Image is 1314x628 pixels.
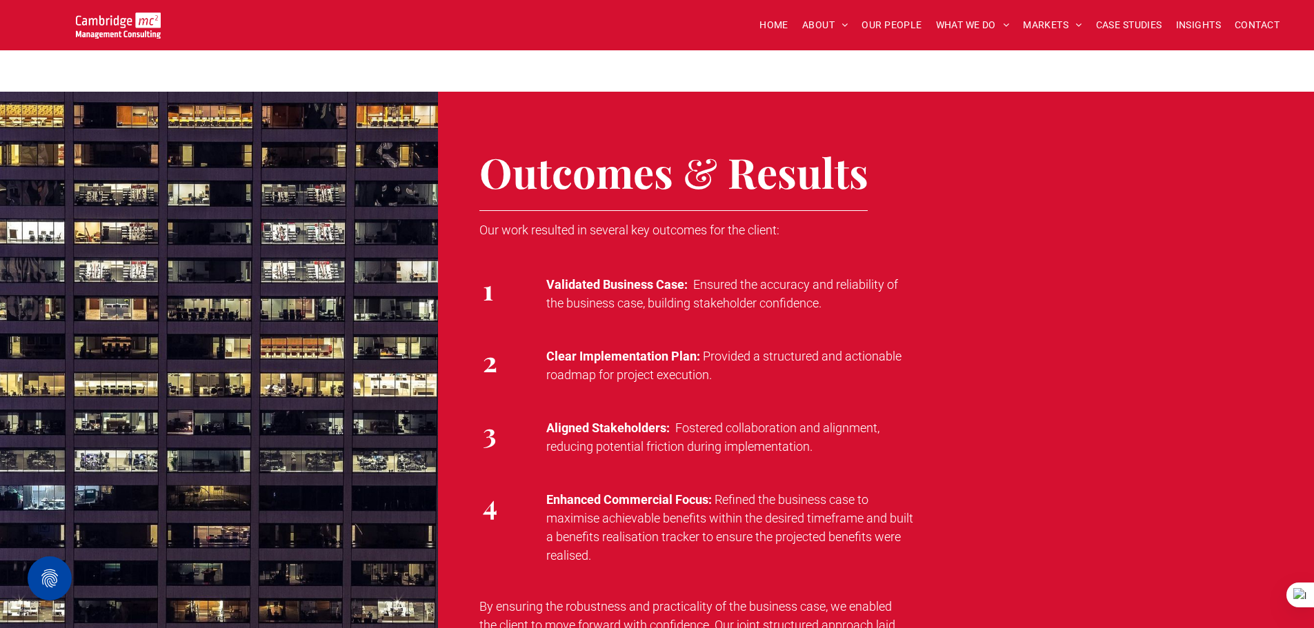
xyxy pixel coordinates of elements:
span: Provided a structured and actionable [703,349,902,363]
img: Go to Homepage [76,12,161,39]
a: Your Business Transformed | Cambridge Management Consulting [76,14,161,29]
span: the business case, building stakeholder confidence. [546,296,822,310]
span: Ensured the accuracy and reliability of [693,277,898,292]
span: 2 [483,343,497,379]
a: CASE STUDIES [1089,14,1169,36]
strong: Enhanced Commercial Focus: [546,492,712,507]
a: ABOUT [795,14,855,36]
span: Fostered collaboration and alignment, [675,421,879,435]
span: 1 [483,271,493,307]
span: reducing potential friction during implementation. [546,439,813,454]
strong: 3 [483,414,497,451]
span: Outcomes [479,144,673,199]
a: MARKETS [1016,14,1088,36]
a: INSIGHTS [1169,14,1228,36]
strong: Aligned Stakeholders: [546,421,670,435]
a: CONTACT [1228,14,1286,36]
strong: Validated Business Case: [546,277,688,292]
span: Results [728,144,868,199]
a: HOME [753,14,795,36]
span: Our work resulted in several key outcomes for the client: [479,223,779,237]
a: WHAT WE DO [929,14,1017,36]
a: OUR PEOPLE [855,14,928,36]
strong: Clear Implementation Plan: [546,349,700,363]
span: roadmap for project execution. [546,367,712,382]
span: & [683,144,717,199]
span: Refined the business case to maximise achievable benefits within the desired timeframe and built ... [546,492,913,563]
strong: 4 [483,486,497,523]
